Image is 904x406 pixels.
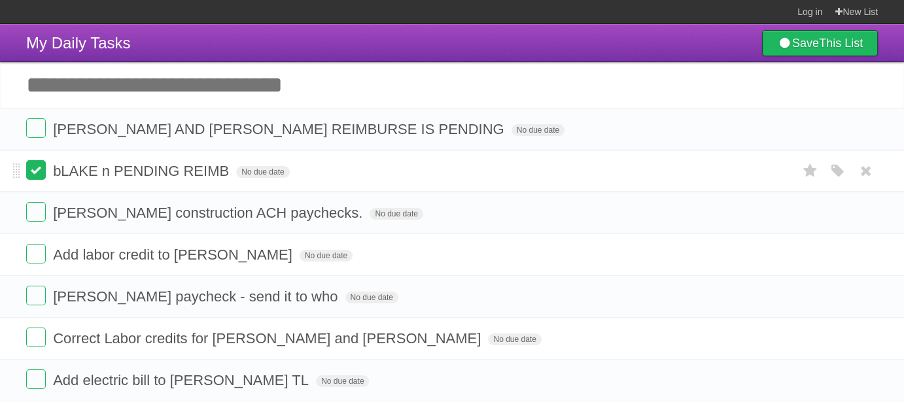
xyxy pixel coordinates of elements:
[762,30,878,56] a: SaveThis List
[345,292,398,303] span: No due date
[53,330,484,347] span: Correct Labor credits for [PERSON_NAME] and [PERSON_NAME]
[488,333,541,345] span: No due date
[26,328,46,347] label: Done
[53,246,296,263] span: Add labor credit to [PERSON_NAME]
[53,121,507,137] span: [PERSON_NAME] AND [PERSON_NAME] REIMBURSE IS PENDING
[26,202,46,222] label: Done
[819,37,863,50] b: This List
[26,286,46,305] label: Done
[236,166,289,178] span: No due date
[53,163,232,179] span: bLAKE n PENDING REIMB
[300,250,353,262] span: No due date
[798,160,823,182] label: Star task
[512,124,565,136] span: No due date
[53,205,366,221] span: [PERSON_NAME] construction ACH paychecks.
[370,208,423,220] span: No due date
[53,372,312,388] span: Add electric bill to [PERSON_NAME] TL
[26,244,46,263] label: Done
[26,34,131,52] span: My Daily Tasks
[26,160,46,180] label: Done
[26,369,46,389] label: Done
[26,118,46,138] label: Done
[53,288,341,305] span: [PERSON_NAME] paycheck - send it to who
[316,375,369,387] span: No due date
